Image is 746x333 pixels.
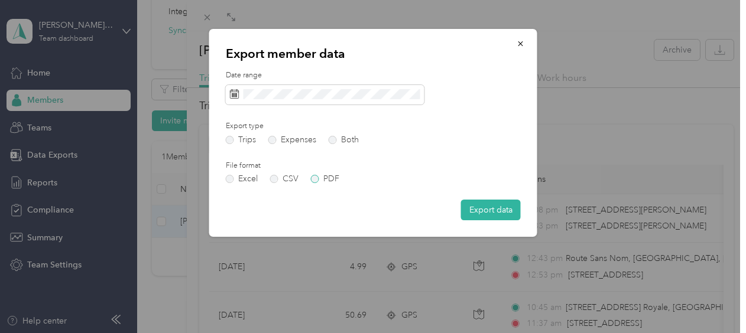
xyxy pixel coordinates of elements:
[226,121,358,132] label: Export type
[226,136,256,144] label: Trips
[226,161,358,171] label: File format
[268,136,316,144] label: Expenses
[329,136,359,144] label: Both
[680,267,746,333] iframe: Everlance-gr Chat Button Frame
[461,200,521,220] button: Export data
[311,175,339,183] label: PDF
[226,45,521,62] p: Export member data
[226,175,258,183] label: Excel
[270,175,299,183] label: CSV
[226,70,521,81] label: Date range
